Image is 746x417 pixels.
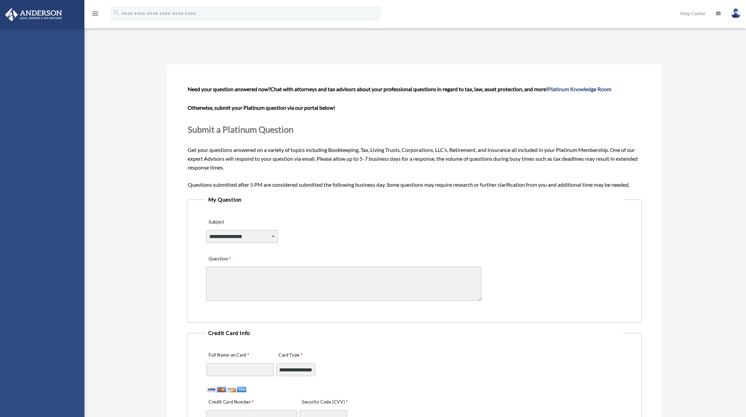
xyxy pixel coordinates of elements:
[91,9,99,18] i: menu
[206,351,251,360] label: Full Name on Card
[188,86,270,92] span: Need your question answered now?
[548,86,611,92] a: Platinum Knowledge Room
[206,397,256,407] label: Credit Card Number
[276,351,304,360] label: Card Type
[113,9,120,17] i: search
[91,12,99,18] a: menu
[270,86,611,92] span: Chat with attorneys and tax advisors about your professional questions in regard to tax, law, ass...
[299,397,350,407] label: Security Code (CVV)
[188,104,335,111] b: Otherwise, submit your Platinum question via our portal below!
[188,86,641,187] span: Get your questions answered on a variety of topics including Bookkeeping, Tax, Living Trusts, Cor...
[206,195,623,204] legend: My Question
[188,124,293,134] span: Submit a Platinum Question
[206,328,623,338] legend: Credit Card Info
[206,386,247,393] img: Accepted Cards
[3,8,64,21] img: Anderson Advisors Platinum Portal
[206,254,259,264] label: Question
[206,217,270,227] label: Subject
[731,8,741,18] img: User Pic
